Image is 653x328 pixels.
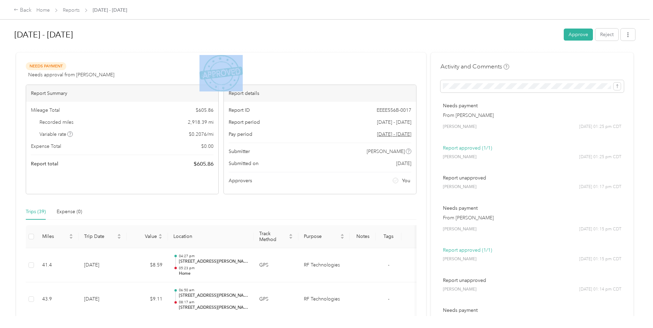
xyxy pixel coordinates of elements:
[443,184,477,190] span: [PERSON_NAME]
[79,282,127,317] td: [DATE]
[443,256,477,262] span: [PERSON_NAME]
[26,62,66,70] span: Needs Payment
[579,154,621,160] span: [DATE] 01:25 pm CDT
[194,160,214,168] span: $ 605.86
[579,184,621,190] span: [DATE] 01:17 pm CDT
[14,26,559,43] h1: Sep 1 - 30, 2025
[254,225,298,248] th: Track Method
[31,107,60,114] span: Mileage Total
[84,233,116,239] span: Trip Date
[443,286,477,293] span: [PERSON_NAME]
[229,148,250,155] span: Submitter
[37,248,79,283] td: 41.4
[179,305,248,311] p: [STREET_ADDRESS][PERSON_NAME]
[63,7,80,13] a: Reports
[289,236,293,240] span: caret-down
[196,107,214,114] span: $ 605.86
[579,286,621,293] span: [DATE] 01:14 pm CDT
[69,236,73,240] span: caret-down
[26,85,218,102] div: Report Summary
[388,262,389,268] span: -
[443,112,621,119] p: From [PERSON_NAME]
[304,233,339,239] span: Purpose
[579,226,621,232] span: [DATE] 01:15 pm CDT
[42,233,68,239] span: Miles
[37,225,79,248] th: Miles
[37,282,79,317] td: 43.9
[376,225,401,248] th: Tags
[31,143,61,150] span: Expense Total
[158,236,162,240] span: caret-down
[229,160,259,167] span: Submitted on
[443,226,477,232] span: [PERSON_NAME]
[168,225,254,248] th: Location
[26,208,46,216] div: Trips (39)
[443,307,621,314] p: Needs payment
[199,55,243,92] img: ApprovedStamp
[564,29,593,41] button: Approve
[443,144,621,152] p: Report approved (1/1)
[179,300,248,305] p: 08:17 am
[79,225,127,248] th: Trip Date
[443,174,621,182] p: Report unapproved
[377,131,411,138] span: Go to pay period
[179,266,248,271] p: 05:23 pm
[443,124,477,130] span: [PERSON_NAME]
[117,236,121,240] span: caret-down
[179,288,248,293] p: 06:50 am
[254,248,298,283] td: GPS
[93,7,127,14] span: [DATE] - [DATE]
[579,124,621,130] span: [DATE] 01:25 pm CDT
[127,225,168,248] th: Value
[340,233,344,237] span: caret-up
[443,154,477,160] span: [PERSON_NAME]
[254,282,298,317] td: GPS
[402,177,410,184] span: You
[443,214,621,221] p: From [PERSON_NAME]
[28,71,114,78] span: Needs approval from [PERSON_NAME]
[117,233,121,237] span: caret-up
[396,160,411,167] span: [DATE]
[39,131,73,138] span: Variable rate
[36,7,50,13] a: Home
[79,248,127,283] td: [DATE]
[579,256,621,262] span: [DATE] 01:15 pm CDT
[443,205,621,212] p: Needs payment
[350,225,376,248] th: Notes
[340,236,344,240] span: caret-down
[377,119,411,126] span: [DATE] - [DATE]
[57,208,82,216] div: Expense (0)
[388,296,389,302] span: -
[443,102,621,109] p: Needs payment
[298,248,350,283] td: RF Technologies
[14,6,32,14] div: Back
[443,247,621,254] p: Report approved (1/1)
[229,131,252,138] span: Pay period
[188,119,214,126] span: 2,918.39 mi
[298,282,350,317] td: RF Technologies
[127,282,168,317] td: $9.11
[298,225,350,248] th: Purpose
[443,277,621,284] p: Report unapproved
[224,85,416,102] div: Report details
[39,119,73,126] span: Recorded miles
[158,233,162,237] span: caret-up
[69,233,73,237] span: caret-up
[179,293,248,299] p: [STREET_ADDRESS][PERSON_NAME][PERSON_NAME]
[132,233,157,239] span: Value
[367,148,405,155] span: [PERSON_NAME]
[229,177,252,184] span: Approvers
[229,119,260,126] span: Report period
[229,107,250,114] span: Report ID
[179,254,248,259] p: 04:27 pm
[289,233,293,237] span: caret-up
[179,259,248,265] p: [STREET_ADDRESS][PERSON_NAME]
[201,143,214,150] span: $ 0.00
[377,107,411,114] span: EEEE556B-0017
[259,231,287,242] span: Track Method
[31,160,58,167] span: Report total
[189,131,214,138] span: $ 0.2076 / mi
[179,271,248,277] p: Home
[595,29,618,41] button: Reject
[440,62,509,71] h4: Activity and Comments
